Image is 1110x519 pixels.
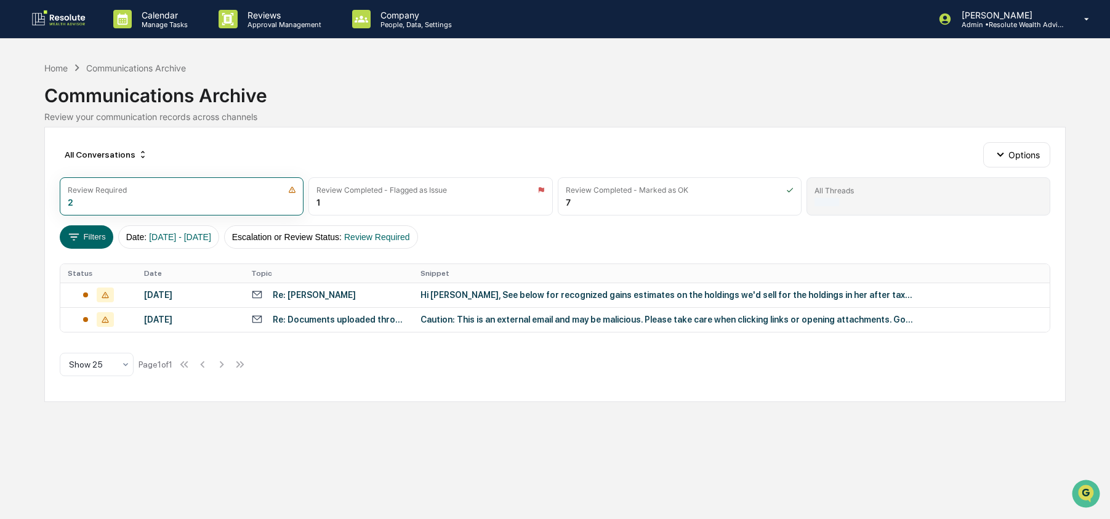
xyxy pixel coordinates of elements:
span: Preclearance [25,155,79,167]
p: Company [371,10,458,20]
span: Data Lookup [25,179,78,191]
span: [DATE] - [DATE] [149,232,211,242]
div: Start new chat [42,94,202,107]
a: 🔎Data Lookup [7,174,82,196]
th: Status [60,264,137,283]
span: Attestations [102,155,153,167]
p: [PERSON_NAME] [952,10,1066,20]
div: All Threads [814,186,854,195]
div: Page 1 of 1 [139,360,172,369]
div: All Conversations [60,145,153,164]
img: logo [30,9,89,29]
div: Review Completed - Flagged as Issue [316,185,447,195]
div: We're available if you need us! [42,107,156,116]
span: Review Required [344,232,410,242]
p: Reviews [238,10,328,20]
button: Date:[DATE] - [DATE] [118,225,219,249]
div: Caution: This is an external email and may be malicious. Please take care when clicking links or ... [420,315,913,324]
div: Communications Archive [86,63,186,73]
div: Review your communication records across channels [44,111,1066,122]
div: 🔎 [12,180,22,190]
p: People, Data, Settings [371,20,458,29]
a: Powered byPylon [87,208,149,218]
div: Re: Documents uploaded through my login a Advanta [273,315,406,324]
div: Re: [PERSON_NAME] [273,290,356,300]
th: Date [137,264,244,283]
p: How can we help? [12,26,224,46]
div: 1 [316,197,320,207]
img: icon [288,186,296,194]
button: Options [983,142,1050,167]
div: Review Completed - Marked as OK [566,185,688,195]
img: 1746055101610-c473b297-6a78-478c-a979-82029cc54cd1 [12,94,34,116]
div: 🖐️ [12,156,22,166]
div: Hi [PERSON_NAME], See below for recognized gains estimates on the holdings we'd sell for the hold... [420,290,913,300]
button: Escalation or Review Status:Review Required [224,225,418,249]
a: 🖐️Preclearance [7,150,84,172]
img: icon [786,186,794,194]
div: [DATE] [144,315,236,324]
p: Admin • Resolute Wealth Advisor [952,20,1066,29]
div: [DATE] [144,290,236,300]
th: Topic [244,264,413,283]
img: icon [537,186,545,194]
p: Manage Tasks [132,20,194,29]
div: 🗄️ [89,156,99,166]
div: Home [44,63,68,73]
iframe: Open customer support [1071,478,1104,512]
div: 7 [566,197,571,207]
p: Approval Management [238,20,328,29]
p: Calendar [132,10,194,20]
div: Communications Archive [44,74,1066,107]
th: Snippet [413,264,1049,283]
div: 2 [68,197,73,207]
div: Review Required [68,185,127,195]
a: 🗄️Attestations [84,150,158,172]
button: Start new chat [209,98,224,113]
button: Filters [60,225,113,249]
span: Pylon [123,209,149,218]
